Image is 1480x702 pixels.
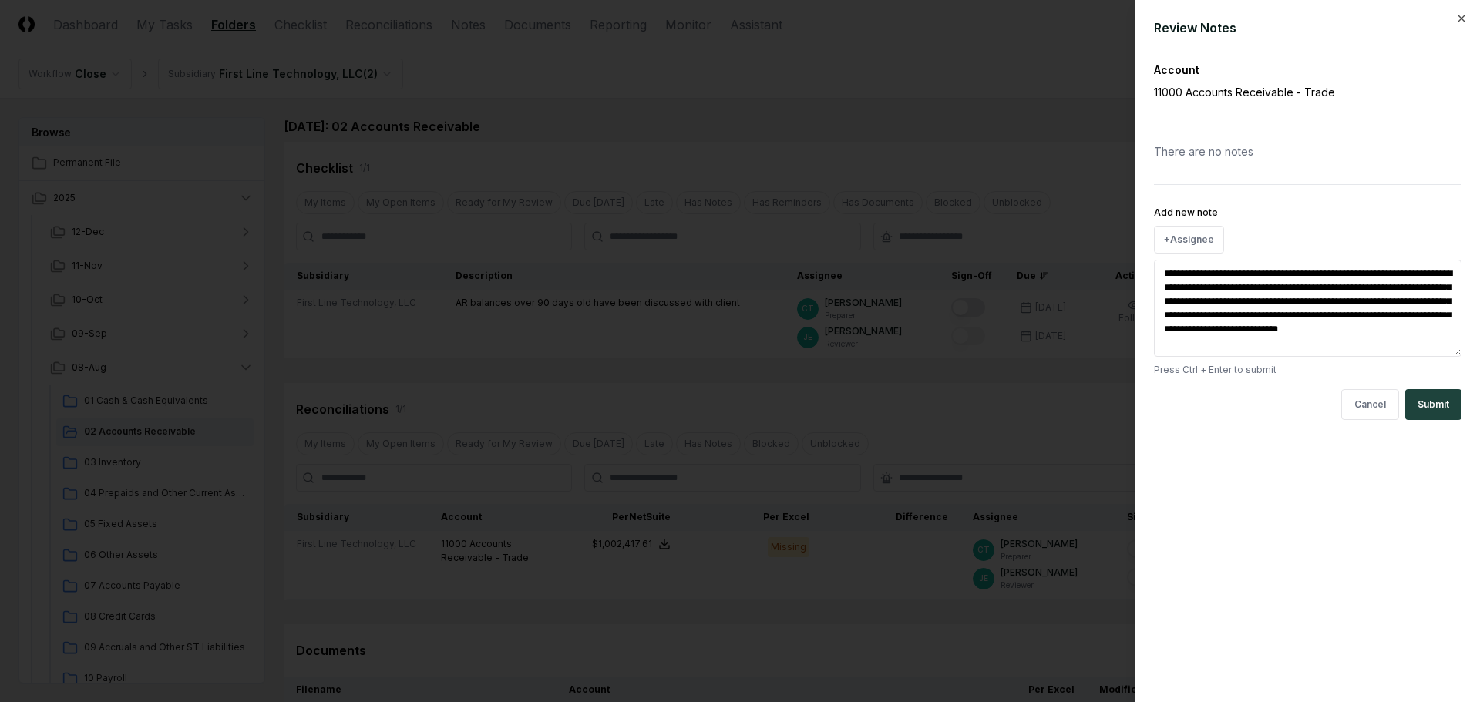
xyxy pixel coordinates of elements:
div: There are no notes [1154,131,1461,172]
button: Cancel [1341,389,1399,420]
label: Add new note [1154,207,1218,218]
p: 11000 Accounts Receivable - Trade [1154,84,1408,100]
button: Submit [1405,389,1461,420]
p: Press Ctrl + Enter to submit [1154,363,1461,377]
div: Account [1154,62,1461,78]
button: +Assignee [1154,226,1224,254]
div: Review Notes [1154,18,1461,37]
